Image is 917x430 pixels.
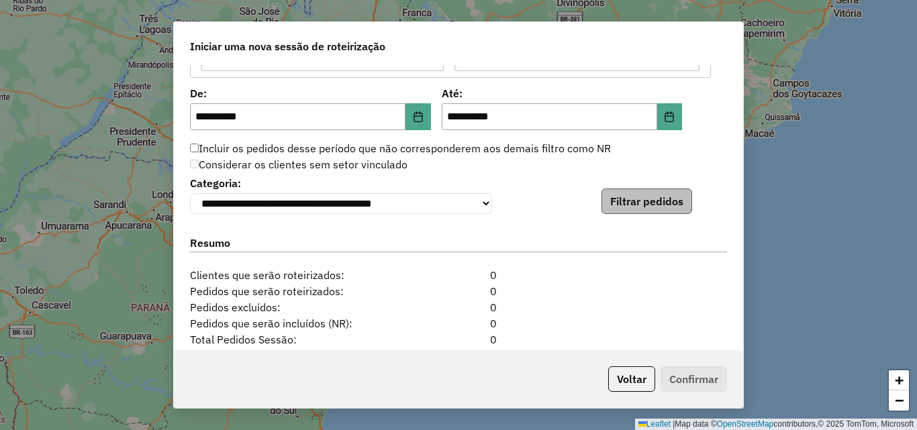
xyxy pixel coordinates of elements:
[182,299,412,315] span: Pedidos excluídos:
[895,392,904,409] span: −
[412,267,504,283] div: 0
[190,85,431,101] label: De:
[412,347,504,364] div: 0
[412,299,504,315] div: 0
[190,156,407,172] label: Considerar os clientes sem setor vinculado
[190,144,199,152] input: Incluir os pedidos desse período que não corresponderem aos demais filtro como NR
[608,366,655,392] button: Voltar
[182,283,412,299] span: Pedidos que serão roteirizados:
[190,160,199,168] input: Considerar os clientes sem setor vinculado
[889,370,909,390] a: Zoom in
[412,315,504,331] div: 0
[182,267,412,283] span: Clientes que serão roteirizados:
[412,283,504,299] div: 0
[657,103,683,130] button: Choose Date
[190,235,727,253] label: Resumo
[635,419,917,430] div: Map data © contributors,© 2025 TomTom, Microsoft
[182,347,412,364] span: Total de Veículos Selecionados:
[638,419,671,429] a: Leaflet
[442,85,683,101] label: Até:
[889,390,909,411] a: Zoom out
[190,38,385,54] span: Iniciar uma nova sessão de roteirização
[182,315,412,331] span: Pedidos que serão incluídos (NR):
[405,103,431,130] button: Choose Date
[190,140,611,156] label: Incluir os pedidos desse período que não corresponderem aos demais filtro como NR
[182,331,412,347] span: Total Pedidos Sessão:
[601,189,692,214] button: Filtrar pedidos
[673,419,675,429] span: |
[717,419,774,429] a: OpenStreetMap
[412,331,504,347] div: 0
[895,372,904,388] span: +
[190,175,492,191] label: Categoria:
